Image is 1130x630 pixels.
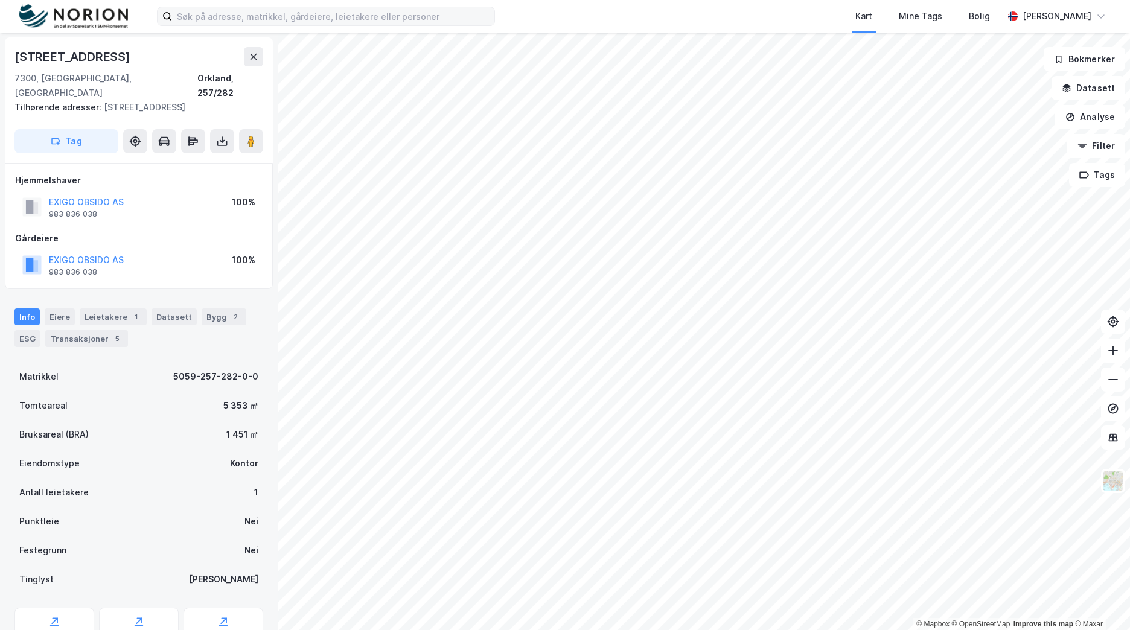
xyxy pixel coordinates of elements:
[14,47,133,66] div: [STREET_ADDRESS]
[172,7,494,25] input: Søk på adresse, matrikkel, gårdeiere, leietakere eller personer
[19,456,80,471] div: Eiendomstype
[14,102,104,112] span: Tilhørende adresser:
[80,308,147,325] div: Leietakere
[916,620,950,628] a: Mapbox
[1067,134,1125,158] button: Filter
[1013,620,1073,628] a: Improve this map
[855,9,872,24] div: Kart
[244,543,258,558] div: Nei
[152,308,197,325] div: Datasett
[45,308,75,325] div: Eiere
[14,330,40,347] div: ESG
[226,427,258,442] div: 1 451 ㎡
[49,209,97,219] div: 983 836 038
[19,543,66,558] div: Festegrunn
[254,485,258,500] div: 1
[1070,572,1130,630] iframe: Chat Widget
[1052,76,1125,100] button: Datasett
[230,456,258,471] div: Kontor
[19,514,59,529] div: Punktleie
[969,9,990,24] div: Bolig
[173,369,258,384] div: 5059-257-282-0-0
[244,514,258,529] div: Nei
[1023,9,1091,24] div: [PERSON_NAME]
[1070,572,1130,630] div: Kontrollprogram for chat
[232,253,255,267] div: 100%
[14,308,40,325] div: Info
[19,572,54,587] div: Tinglyst
[1044,47,1125,71] button: Bokmerker
[14,129,118,153] button: Tag
[229,311,241,323] div: 2
[223,398,258,413] div: 5 353 ㎡
[952,620,1010,628] a: OpenStreetMap
[19,4,128,29] img: norion-logo.80e7a08dc31c2e691866.png
[111,332,123,345] div: 5
[202,308,246,325] div: Bygg
[15,173,263,188] div: Hjemmelshaver
[19,485,89,500] div: Antall leietakere
[15,231,263,246] div: Gårdeiere
[899,9,942,24] div: Mine Tags
[14,71,197,100] div: 7300, [GEOGRAPHIC_DATA], [GEOGRAPHIC_DATA]
[45,330,128,347] div: Transaksjoner
[19,398,68,413] div: Tomteareal
[1069,163,1125,187] button: Tags
[1055,105,1125,129] button: Analyse
[19,427,89,442] div: Bruksareal (BRA)
[130,311,142,323] div: 1
[49,267,97,277] div: 983 836 038
[189,572,258,587] div: [PERSON_NAME]
[14,100,254,115] div: [STREET_ADDRESS]
[1102,469,1125,492] img: Z
[19,369,59,384] div: Matrikkel
[232,195,255,209] div: 100%
[197,71,263,100] div: Orkland, 257/282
